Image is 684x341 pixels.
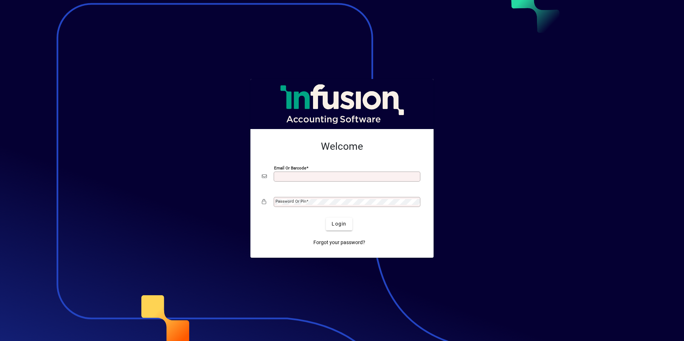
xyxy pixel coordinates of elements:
button: Login [326,218,352,231]
a: Forgot your password? [311,236,368,249]
h2: Welcome [262,140,422,153]
mat-label: Email or Barcode [274,165,306,170]
span: Forgot your password? [313,239,365,246]
span: Login [332,220,346,228]
mat-label: Password or Pin [275,199,306,204]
